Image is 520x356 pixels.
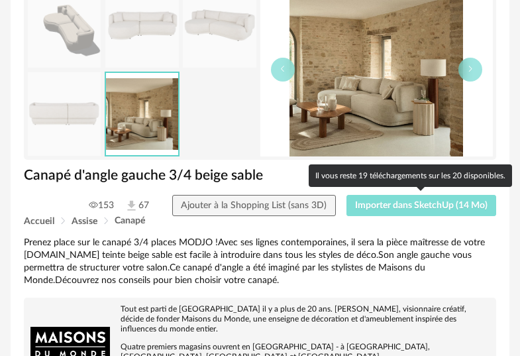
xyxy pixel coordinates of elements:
[309,164,512,187] div: Il vous reste 19 téléchargements sur les 20 disponibles.
[89,200,114,211] span: 153
[346,195,497,216] button: Importer dans SketchUp (14 Mo)
[30,304,490,334] p: Tout est parti de [GEOGRAPHIC_DATA] il y a plus de 20 ans. [PERSON_NAME], visionnaire créatif, dé...
[125,199,149,213] span: 67
[24,237,496,287] div: Prenez place sur le canapé 3/4 places MODJO !Avec ses lignes contemporaines, il sera la pièce maî...
[125,199,138,213] img: Téléchargements
[72,217,97,226] span: Assise
[106,73,178,156] img: canape-d-angle-gauche-3-4-beige-sable-1000-3-4-239567_12.jpg
[181,201,327,210] span: Ajouter à la Shopping List (sans 3D)
[115,216,145,225] span: Canapé
[172,195,336,216] button: Ajouter à la Shopping List (sans 3D)
[28,72,101,156] img: canape-d-angle-gauche-3-4-beige-sable-1000-3-4-239567_3.jpg
[355,201,488,210] span: Importer dans SketchUp (14 Mo)
[24,216,496,226] div: Breadcrumb
[24,166,496,184] h1: Canapé d'angle gauche 3/4 beige sable
[24,217,54,226] span: Accueil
